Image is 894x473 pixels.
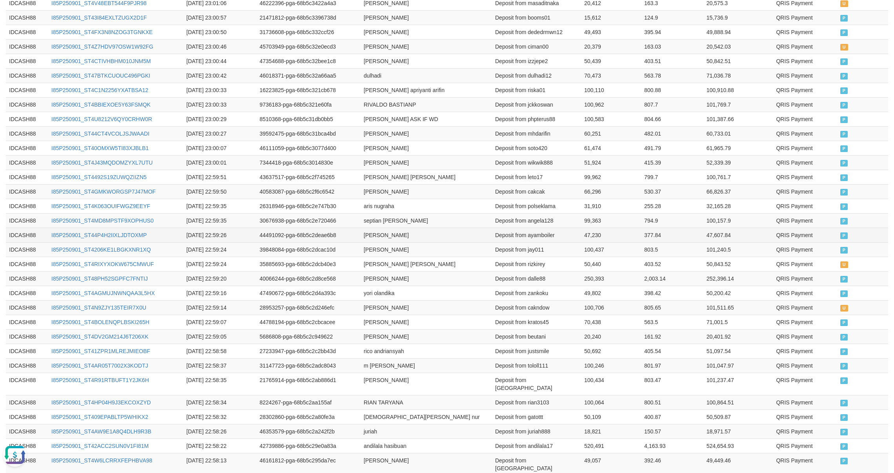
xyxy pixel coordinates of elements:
td: IDCASH88 [6,228,48,242]
td: [PERSON_NAME] [361,329,492,344]
td: IDCASH88 [6,25,48,39]
span: UNPAID [840,261,848,268]
td: 801.97 [641,358,703,373]
span: PAID [840,218,848,225]
td: IDCASH88 [6,213,48,228]
td: QRIS Payment [773,300,837,315]
a: I85P250901_ST4FX3N8NZOG3TGNKXE [51,29,153,35]
td: [PERSON_NAME] [361,271,492,286]
td: 405.54 [641,344,703,358]
td: 101,240.5 [703,242,773,257]
td: QRIS Payment [773,228,837,242]
td: QRIS Payment [773,141,837,155]
td: IDCASH88 [6,155,48,170]
span: UNPAID [840,44,848,51]
span: PAID [840,203,848,210]
td: 100,910.88 [703,83,773,97]
td: QRIS Payment [773,83,837,97]
a: I85P250901_ST4N9ZJY135TEIR7X0U [51,304,146,311]
td: Deposit from dalle88 [492,271,581,286]
td: 124.9 [641,10,703,25]
td: 39592475-pga-68b5c31bca4bd [256,126,361,141]
td: RIVALDO BASTIANP [361,97,492,112]
td: QRIS Payment [773,39,837,54]
a: I85P250901_ST44CT4VCOLJSJWAADI [51,130,149,137]
td: [PERSON_NAME] [PERSON_NAME] [361,170,492,184]
td: 7344418-pga-68b5c3014830e [256,155,361,170]
td: 30676938-pga-68b5c2e720466 [256,213,361,228]
td: IDCASH88 [6,300,48,315]
a: I85P250901_ST47BTKCUOUC496PGKI [51,72,150,79]
td: [DATE] 23:00:07 [183,141,256,155]
span: UNPAID [840,305,848,312]
td: 804.66 [641,112,703,126]
td: 482.01 [641,126,703,141]
a: I85P250901_ST4K063OUIFWGZ9EEYF [51,203,150,209]
td: [DATE] 23:00:46 [183,39,256,54]
td: Deposit from ayamboiler [492,228,581,242]
td: 43637517-pga-68b5c2f745265 [256,170,361,184]
td: 807.7 [641,97,703,112]
td: 491.79 [641,141,703,155]
td: 50,200.42 [703,286,773,300]
td: QRIS Payment [773,358,837,373]
td: 563.78 [641,68,703,83]
td: Deposit from cakcak [492,184,581,199]
td: 32,165.28 [703,199,773,213]
td: IDCASH88 [6,373,48,395]
td: 26318946-pga-68b5c2e747b30 [256,199,361,213]
span: PAID [840,247,848,254]
td: 100,437 [581,242,641,257]
td: 100,962 [581,97,641,112]
td: 51,924 [581,155,641,170]
td: [DATE] 22:58:58 [183,344,256,358]
td: IDCASH88 [6,184,48,199]
td: 40583087-pga-68b5c2f6c6542 [256,184,361,199]
td: [DATE] 23:00:57 [183,10,256,25]
td: Deposit from dededrmwn12 [492,25,581,39]
td: QRIS Payment [773,199,837,213]
a: I85P250901_ST4AR05T7002X3KODTJ [51,362,148,369]
td: [DATE] 22:59:20 [183,271,256,286]
td: [PERSON_NAME] [361,54,492,68]
span: PAID [840,102,848,109]
td: Deposit from polseklama [492,199,581,213]
td: [DATE] 22:59:05 [183,329,256,344]
td: 49,802 [581,286,641,300]
td: 27233947-pga-68b5c2c2bb43d [256,344,361,358]
td: 101,047.97 [703,358,773,373]
td: 100,761.7 [703,170,773,184]
a: I85P250901_ST4BOLENQPLBSKI265H [51,319,149,325]
td: Deposit from leto17 [492,170,581,184]
span: PAID [840,232,848,239]
td: Deposit from soto420 [492,141,581,155]
td: [PERSON_NAME] [361,25,492,39]
td: [PERSON_NAME] [361,10,492,25]
td: 377.84 [641,228,703,242]
td: [PERSON_NAME] [PERSON_NAME] [361,257,492,271]
a: I85P250901_ST4DV2GM214J6T206XK [51,333,149,340]
td: 47490672-pga-68b5c2d4a393c [256,286,361,300]
td: 50,440 [581,257,641,271]
td: IDCASH88 [6,83,48,97]
td: 803.47 [641,373,703,395]
td: Deposit from dulhadi12 [492,68,581,83]
td: 794.9 [641,213,703,228]
td: IDCASH88 [6,257,48,271]
td: 70,473 [581,68,641,83]
td: 100,706 [581,300,641,315]
td: IDCASH88 [6,141,48,155]
a: I85P250901_ST4BBIEXOE5Y63FSMQK [51,101,151,108]
td: 415.39 [641,155,703,170]
td: Deposit from jckkoswan [492,97,581,112]
td: dulhadi [361,68,492,83]
td: 563.5 [641,315,703,329]
td: 100,583 [581,112,641,126]
td: 46018371-pga-68b5c32a66aa5 [256,68,361,83]
a: I85P250901_ST42ACC2SUN0V1FI81M [51,443,149,449]
td: 71,036.78 [703,68,773,83]
td: [DATE] 22:59:24 [183,257,256,271]
td: 9736183-pga-68b5c321e60fa [256,97,361,112]
a: I85P250901_ST41ZPR1MLREJMIEOBF [51,348,150,354]
td: 52,339.39 [703,155,773,170]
